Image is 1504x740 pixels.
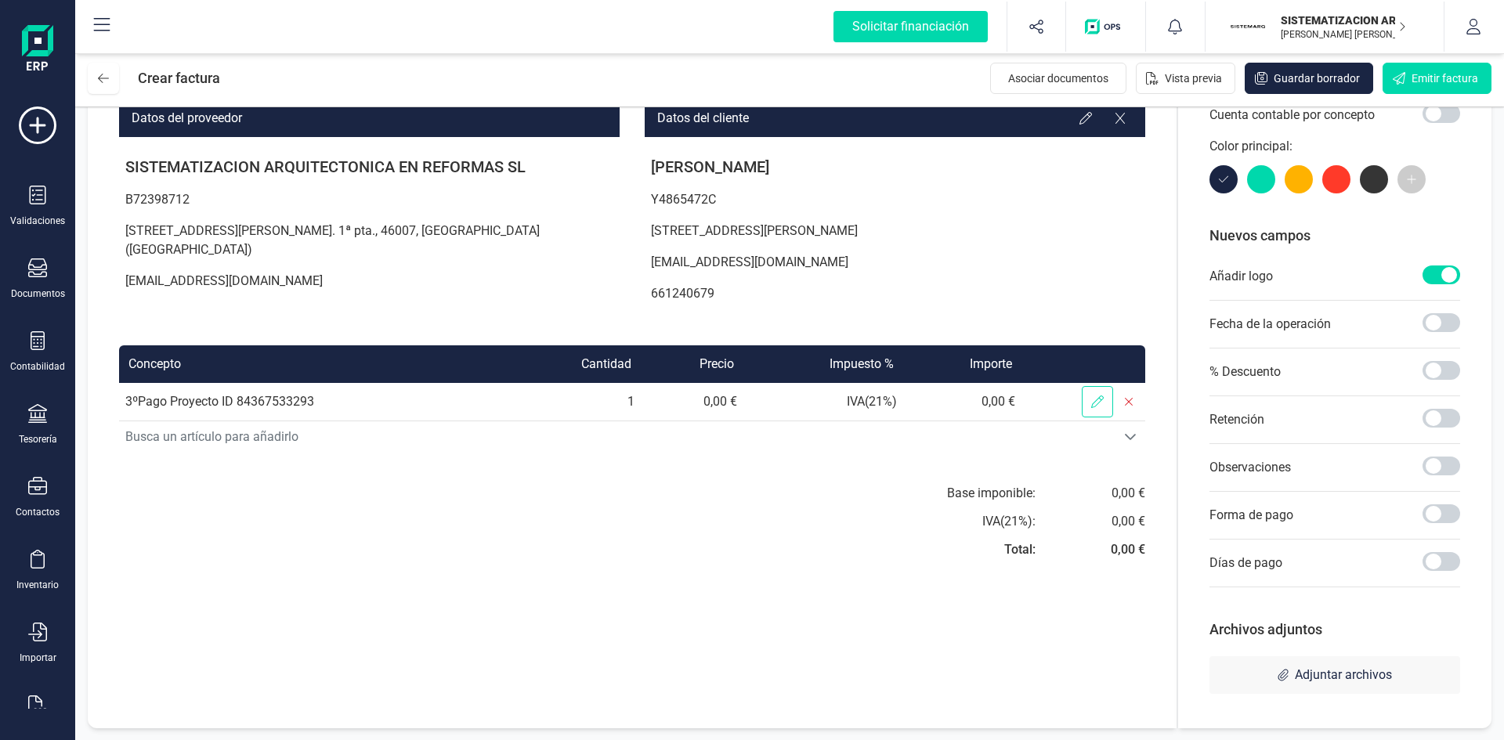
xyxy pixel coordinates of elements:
[1281,13,1406,28] p: SISTEMATIZACION ARQUITECTONICA EN REFORMAS SL
[1111,484,1145,503] div: 0,00 €
[1224,2,1425,52] button: SISISTEMATIZACION ARQUITECTONICA EN REFORMAS SL[PERSON_NAME] [PERSON_NAME]
[10,360,65,373] div: Contabilidad
[119,99,620,137] div: Datos del proveedor
[20,652,56,664] div: Importar
[1274,70,1360,86] span: Guardar borrador
[1209,410,1264,429] p: Retención
[11,287,65,300] div: Documentos
[119,383,508,421] td: 3ºPago­ Proyecto ID 84367533293
[645,247,1145,278] p: [EMAIL_ADDRESS][DOMAIN_NAME]
[982,512,1036,531] div: IVA ( 21 %):
[1209,656,1460,694] div: Adjuntar archivos
[1231,9,1265,44] img: SI
[19,433,57,446] div: Tesorería
[1209,363,1281,381] p: % Descuento
[508,383,641,421] td: 1
[508,345,641,383] th: Cantidad
[743,345,904,383] th: Impuesto %
[1281,28,1406,41] p: [PERSON_NAME] [PERSON_NAME]
[119,421,1115,453] span: Busca un artículo para añadirlo
[1111,512,1145,531] div: 0,00 €
[119,150,620,184] p: SISTEMATIZACION ARQUITECTONICA EN REFORMAS SL
[10,215,65,227] div: Validaciones
[1165,70,1222,86] span: Vista previa
[903,383,1021,421] td: 0,00 €
[1245,63,1373,94] button: Guardar borrador
[119,184,620,215] p: B72398712
[743,383,904,421] td: IVA ( 21 %)
[119,265,620,297] p: [EMAIL_ADDRESS][DOMAIN_NAME]
[1008,70,1108,86] span: Asociar documentos
[641,383,743,421] td: 0,00 €
[1136,63,1235,94] button: Vista previa
[1209,137,1460,156] p: Color principal:
[645,99,1145,137] div: Datos del cliente
[833,11,988,42] div: Solicitar financiación
[1004,540,1036,559] div: Total:
[645,215,1145,247] p: [STREET_ADDRESS][PERSON_NAME]
[645,184,1145,215] p: Y4865472C
[1383,63,1491,94] button: Emitir factura
[815,2,1007,52] button: Solicitar financiación
[1412,70,1478,86] span: Emitir factura
[947,484,1036,503] div: Base imponible:
[16,506,60,518] div: Contactos
[1085,19,1126,34] img: Logo de OPS
[16,579,59,591] div: Inventario
[1209,619,1460,641] p: Archivos adjuntos
[990,63,1126,94] button: Asociar documentos
[1076,2,1136,52] button: Logo de OPS
[1209,315,1331,334] p: Fecha de la operación
[22,25,53,75] img: Logo Finanedi
[1209,106,1375,125] p: Cuenta contable por concepto
[645,278,1145,309] p: 661240679
[1209,267,1273,286] p: Añadir logo
[138,63,220,94] div: Crear factura
[903,345,1021,383] th: Importe
[1295,666,1392,684] span: Adjuntar archivos
[1115,431,1145,443] div: Busca un artículo para añadirlo
[1209,506,1293,525] p: Forma de pago
[119,215,620,265] p: [STREET_ADDRESS][PERSON_NAME]. 1ª pta., 46007, [GEOGRAPHIC_DATA] ([GEOGRAPHIC_DATA])
[641,345,743,383] th: Precio
[1111,540,1145,559] div: 0,00 €
[119,345,508,383] th: Concepto
[645,150,1145,184] p: [PERSON_NAME]
[1209,554,1282,572] p: Días de pago
[1209,225,1460,247] p: Nuevos campos
[1209,458,1291,477] p: Observaciones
